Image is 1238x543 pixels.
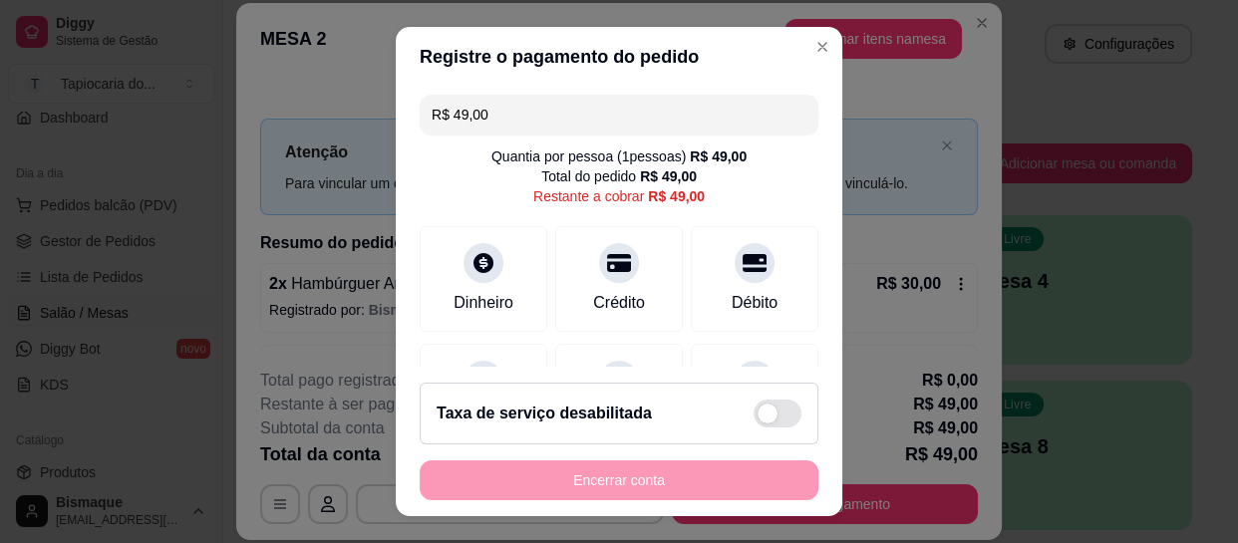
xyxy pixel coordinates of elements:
h2: Taxa de serviço desabilitada [437,402,652,425]
div: Débito [732,291,777,315]
div: Dinheiro [454,291,513,315]
div: Crédito [593,291,645,315]
div: R$ 49,00 [648,186,705,206]
button: Close [806,31,838,63]
div: Quantia por pessoa ( 1 pessoas) [491,146,747,166]
div: R$ 49,00 [690,146,747,166]
header: Registre o pagamento do pedido [396,27,842,87]
div: R$ 49,00 [640,166,697,186]
div: Restante a cobrar [533,186,705,206]
div: Total do pedido [541,166,697,186]
input: Ex.: hambúrguer de cordeiro [432,95,806,135]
